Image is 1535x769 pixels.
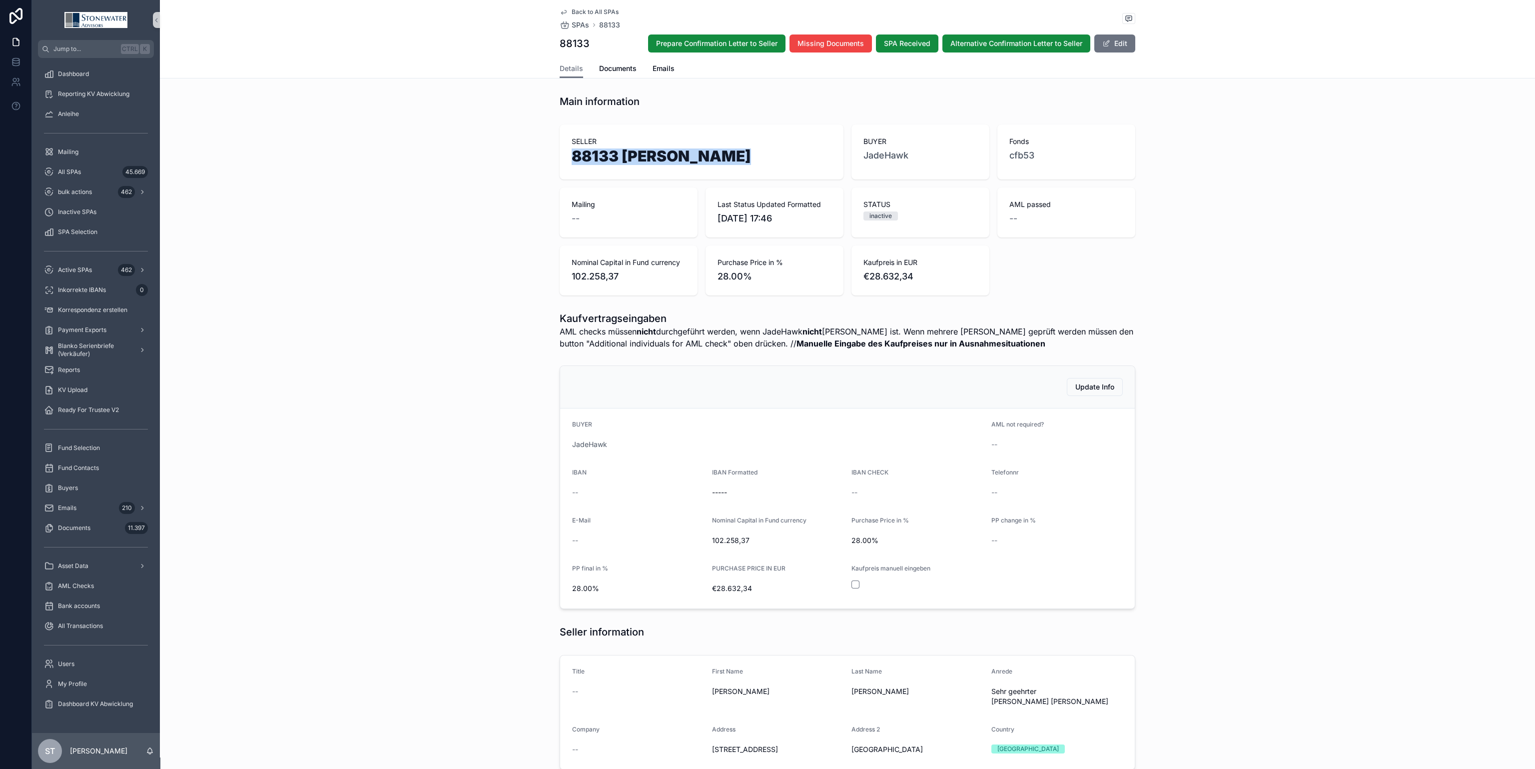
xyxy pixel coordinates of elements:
button: SPA Received [876,34,938,52]
span: -- [572,211,580,225]
span: Address [712,725,736,733]
span: Title [572,667,585,675]
span: SELLER [572,136,831,146]
span: Korrespondenz erstellen [58,306,127,314]
span: PURCHASE PRICE IN EUR [712,564,785,572]
span: Alternative Confirmation Letter to Seller [950,38,1082,48]
span: [DATE] 17:46 [718,211,831,225]
a: Inkorrekte IBANs0 [38,281,154,299]
button: Update Info [1067,378,1123,396]
button: Prepare Confirmation Letter to Seller [648,34,785,52]
span: Blanko Serienbriefe (Verkäufer) [58,342,131,358]
span: €28.632,34 [712,583,844,593]
span: K [141,45,149,53]
a: Emails210 [38,499,154,517]
span: Sehr geehrter [PERSON_NAME] [PERSON_NAME] [991,686,1123,706]
span: -- [851,487,857,497]
span: -- [991,439,997,449]
span: Purchase Price in % [851,516,909,524]
button: Missing Documents [789,34,872,52]
span: Address 2 [851,725,880,733]
span: -- [572,535,578,545]
span: PP change in % [991,516,1036,524]
span: Update Info [1075,382,1114,392]
a: Inactive SPAs [38,203,154,221]
a: SPA Selection [38,223,154,241]
span: Buyers [58,484,78,492]
a: Blanko Serienbriefe (Verkäufer) [38,341,154,359]
a: AML Checks [38,577,154,595]
a: All Transactions [38,617,154,635]
a: Details [560,59,583,78]
div: 210 [119,502,135,514]
span: Fund Contacts [58,464,99,472]
span: Country [991,725,1014,733]
span: Dashboard [58,70,89,78]
span: Ready For Trustee V2 [58,406,119,414]
span: Emails [58,504,76,512]
span: Ctrl [121,44,139,54]
a: Dashboard KV Abwicklung [38,695,154,713]
span: [PERSON_NAME] [712,686,844,696]
div: 11.397 [125,522,148,534]
a: Asset Data [38,557,154,575]
h1: Seller information [560,625,644,639]
span: Anleihe [58,110,79,118]
a: Fund Contacts [38,459,154,477]
span: SPA Received [884,38,930,48]
span: PP final in % [572,564,608,572]
span: All Transactions [58,622,103,630]
div: 462 [118,264,135,276]
a: JadeHawk [572,439,607,449]
span: Details [560,63,583,73]
span: SPAs [572,20,589,30]
span: IBAN [572,468,587,476]
div: scrollable content [32,58,160,726]
strong: nicht [637,326,656,336]
a: Dashboard [38,65,154,83]
a: 88133 [599,20,620,30]
div: 462 [118,186,135,198]
div: inactive [869,211,892,220]
a: Fund Selection [38,439,154,457]
a: bulk actions462 [38,183,154,201]
span: AML Checks [58,582,94,590]
a: Documents [599,59,637,79]
span: ----- [712,487,844,497]
span: Last Name [851,667,882,675]
a: Documents11.397 [38,519,154,537]
a: SPAs [560,20,589,30]
span: Prepare Confirmation Letter to Seller [656,38,777,48]
span: JadeHawk [863,148,908,162]
span: Jump to... [53,45,117,53]
span: Users [58,660,74,668]
h1: Main information [560,94,640,108]
h1: 88133 [PERSON_NAME] [572,148,831,167]
a: My Profile [38,675,154,693]
span: Anrede [991,667,1012,675]
span: Dashboard KV Abwicklung [58,700,133,708]
span: Documents [58,524,90,532]
span: cfb53 [1009,148,1034,162]
span: KV Upload [58,386,87,394]
div: [GEOGRAPHIC_DATA] [997,744,1059,753]
a: Active SPAs462 [38,261,154,279]
span: SPA Selection [58,228,97,236]
span: Asset Data [58,562,88,570]
span: AML not required? [991,420,1044,428]
span: Nominal Capital in Fund currency [712,516,806,524]
span: -- [1009,211,1017,225]
span: My Profile [58,680,87,688]
a: KV Upload [38,381,154,399]
span: Kaufpreis manuell eingeben [851,564,930,572]
h1: 88133 [560,36,590,50]
a: Anleihe [38,105,154,123]
span: E-Mail [572,516,591,524]
span: AML checks müssen durchgeführt werden, wenn JadeHawk [PERSON_NAME] ist. Wenn mehrere [PERSON_NAME... [560,325,1135,349]
span: BUYER [572,420,592,428]
div: 0 [136,284,148,296]
span: -- [572,686,578,696]
p: [PERSON_NAME] [70,746,127,756]
span: IBAN CHECK [851,468,888,476]
a: Bank accounts [38,597,154,615]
